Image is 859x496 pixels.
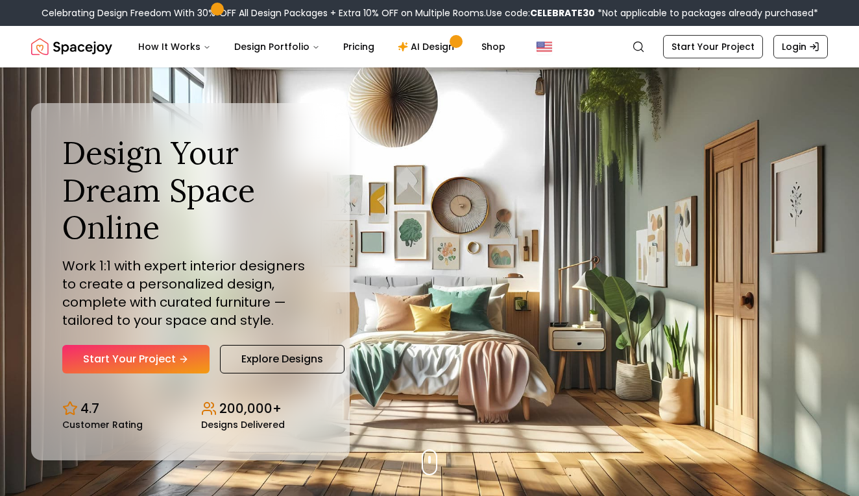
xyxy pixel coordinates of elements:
nav: Main [128,34,516,60]
nav: Global [31,26,828,67]
a: Login [773,35,828,58]
a: AI Design [387,34,468,60]
div: Celebrating Design Freedom With 30% OFF All Design Packages + Extra 10% OFF on Multiple Rooms. [42,6,818,19]
button: How It Works [128,34,221,60]
a: Explore Designs [220,345,345,373]
a: Pricing [333,34,385,60]
p: 4.7 [80,399,99,418]
small: Designs Delivered [201,420,285,429]
a: Spacejoy [31,34,112,60]
p: Work 1:1 with expert interior designers to create a personalized design, complete with curated fu... [62,257,319,329]
a: Start Your Project [62,345,210,373]
img: United States [537,39,552,54]
h1: Design Your Dream Space Online [62,134,319,246]
a: Shop [471,34,516,60]
p: 200,000+ [219,399,282,418]
button: Design Portfolio [224,34,330,60]
b: CELEBRATE30 [530,6,595,19]
a: Start Your Project [663,35,763,58]
img: Spacejoy Logo [31,34,112,60]
div: Design stats [62,389,319,429]
small: Customer Rating [62,420,143,429]
span: Use code: [486,6,595,19]
span: *Not applicable to packages already purchased* [595,6,818,19]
